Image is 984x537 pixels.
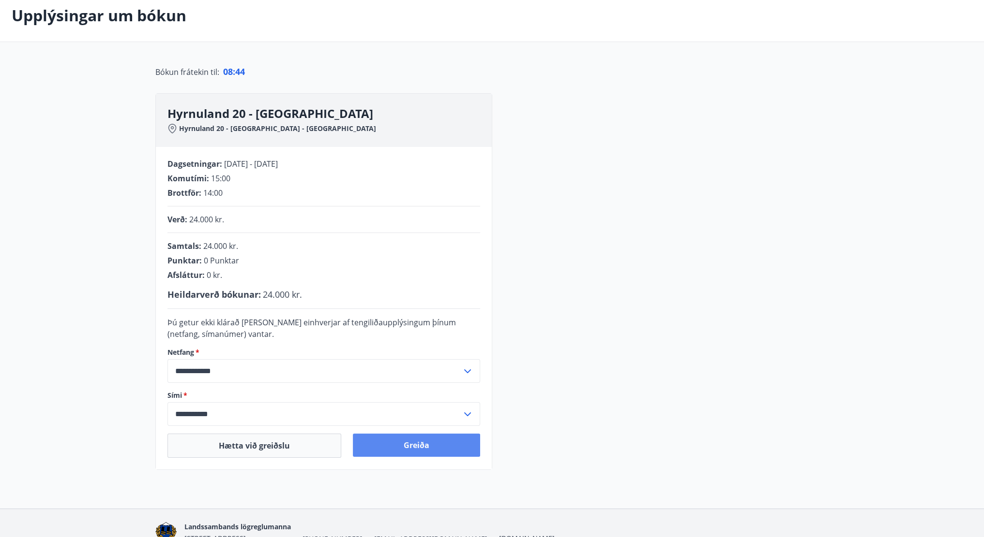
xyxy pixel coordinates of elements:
[235,66,245,77] span: 44
[211,173,230,184] span: 15:00
[167,214,187,225] span: Verð :
[155,66,219,78] span: Bókun frátekin til :
[167,105,492,122] h3: Hyrnuland 20 - [GEOGRAPHIC_DATA]
[263,289,302,300] span: 24.000 kr.
[179,124,376,133] span: Hyrnuland 20 - [GEOGRAPHIC_DATA] - [GEOGRAPHIC_DATA]
[207,270,222,280] span: 0 kr.
[167,317,456,339] span: Þú getur ekki klárað [PERSON_NAME] einhverjar af tengiliðaupplýsingum þínum (netfang, símanúmer) ...
[167,434,341,458] button: Hætta við greiðslu
[167,188,201,198] span: Brottför :
[223,66,235,77] span: 08 :
[167,348,480,357] label: Netfang
[353,434,480,457] button: Greiða
[184,522,291,531] span: Landssambands lögreglumanna
[189,214,224,225] span: 24.000 kr.
[167,173,209,184] span: Komutími :
[167,241,201,251] span: Samtals :
[167,289,261,300] span: Heildarverð bókunar :
[204,255,239,266] span: 0 Punktar
[203,241,238,251] span: 24.000 kr.
[203,188,223,198] span: 14:00
[224,159,278,169] span: [DATE] - [DATE]
[167,159,222,169] span: Dagsetningar :
[167,255,202,266] span: Punktar :
[12,5,186,26] p: Upplýsingar um bókun
[167,270,205,280] span: Afsláttur :
[167,391,480,400] label: Sími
